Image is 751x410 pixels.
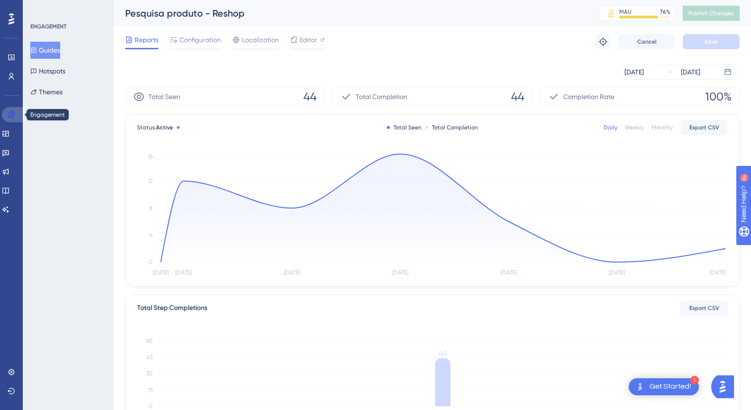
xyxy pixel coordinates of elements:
[148,178,153,184] tspan: 12
[618,34,675,49] button: Cancel
[137,124,173,131] span: Status:
[125,7,576,20] div: Pesquisa produto - Reshop
[284,269,300,276] tspan: [DATE]
[624,66,644,78] div: [DATE]
[392,269,408,276] tspan: [DATE]
[148,91,180,102] span: Total Seen
[387,124,421,131] div: Total Seen
[688,9,734,17] span: Publish Changes
[619,8,632,16] div: MAU
[149,205,153,211] tspan: 8
[683,34,740,49] button: Save
[64,5,70,12] div: 9+
[660,8,670,16] div: 76 %
[680,120,728,135] button: Export CSV
[30,23,66,30] div: ENGAGEMENT
[690,376,699,384] div: 1
[146,337,153,344] tspan: 60
[303,89,317,104] span: 44
[681,66,700,78] div: [DATE]
[30,42,60,59] button: Guides
[651,124,673,131] div: Monthly
[30,83,63,100] button: Themes
[629,378,699,395] div: Open Get Started! checklist, remaining modules: 1
[634,381,646,392] img: launcher-image-alternative-text
[683,6,740,21] button: Publish Changes
[148,387,153,393] tspan: 15
[439,349,447,358] tspan: 44
[30,63,65,80] button: Hotspots
[650,382,691,392] div: Get Started!
[425,124,478,131] div: Total Completion
[146,370,153,377] tspan: 30
[135,34,158,46] span: Reports
[149,403,153,410] tspan: 0
[179,34,221,46] span: Configuration
[563,91,614,102] span: Completion Rate
[689,124,719,131] span: Export CSV
[511,89,524,104] span: 44
[604,124,617,131] div: Daily
[711,373,740,401] iframe: UserGuiding AI Assistant Launcher
[625,124,644,131] div: Weekly
[148,153,153,160] tspan: 16
[175,269,192,276] tspan: [DATE]
[705,38,718,46] span: Save
[501,269,517,276] tspan: [DATE]
[705,89,732,104] span: 100%
[680,301,728,316] button: Export CSV
[242,34,279,46] span: Localization
[147,354,153,361] tspan: 45
[153,269,169,276] tspan: [DATE]
[149,232,153,238] tspan: 4
[149,259,153,265] tspan: 0
[300,34,317,46] span: Editor
[689,304,719,312] span: Export CSV
[156,124,173,131] span: Active
[356,91,407,102] span: Total Completion
[137,302,207,314] div: Total Step Completions
[637,38,657,46] span: Cancel
[22,2,59,14] span: Need Help?
[710,269,726,276] tspan: [DATE]
[609,269,625,276] tspan: [DATE]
